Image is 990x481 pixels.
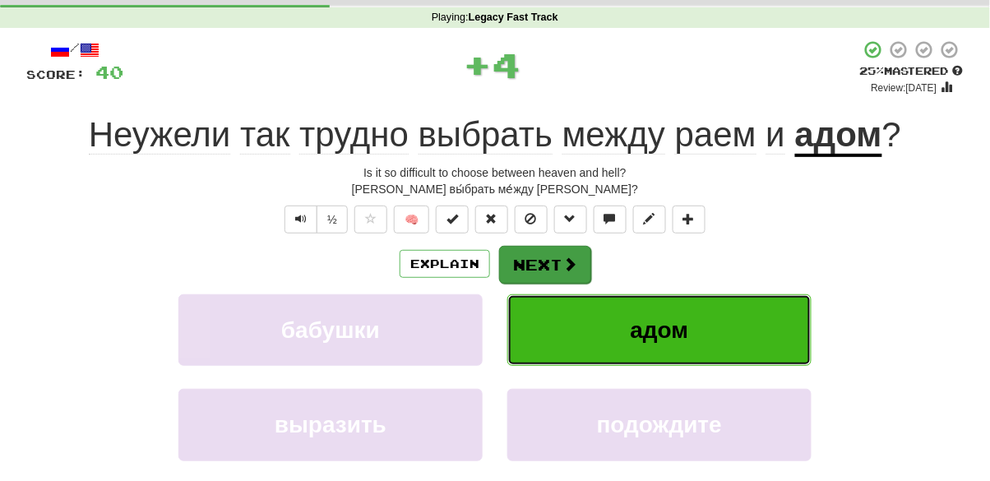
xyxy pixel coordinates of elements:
span: Score: [26,67,86,81]
span: бабушки [281,317,380,343]
strong: Legacy Fast Track [469,12,558,23]
span: трудно [299,115,409,155]
span: раем [675,115,756,155]
button: 🧠 [394,206,429,234]
button: Next [499,246,591,284]
span: адом [631,317,689,343]
span: 40 [95,62,123,82]
button: Grammar (alt+g) [554,206,587,234]
u: адом [795,115,882,157]
button: выразить [178,389,483,460]
button: Explain [400,250,490,278]
div: Is it so difficult to choose between heaven and hell? [26,164,964,181]
button: бабушки [178,294,483,366]
button: Favorite sentence (alt+f) [354,206,387,234]
span: 4 [492,44,520,85]
button: Add to collection (alt+a) [673,206,705,234]
button: адом [507,294,812,366]
div: [PERSON_NAME] вы́брать ме́жду [PERSON_NAME]? [26,181,964,197]
span: между [562,115,665,155]
div: / [26,39,123,60]
span: Неужели [89,115,231,155]
div: Text-to-speech controls [281,206,348,234]
button: Play sentence audio (ctl+space) [285,206,317,234]
button: ½ [317,206,348,234]
span: 25 % [860,64,885,77]
span: выбрать [419,115,553,155]
span: + [463,39,492,89]
button: Discuss sentence (alt+u) [594,206,627,234]
span: выразить [275,412,386,437]
button: подождите [507,389,812,460]
button: Ignore sentence (alt+i) [515,206,548,234]
span: подождите [597,412,722,437]
span: так [240,115,290,155]
button: Reset to 0% Mastered (alt+r) [475,206,508,234]
button: Set this sentence to 100% Mastered (alt+m) [436,206,469,234]
small: Review: [DATE] [872,82,937,94]
span: ? [882,115,901,154]
button: Edit sentence (alt+d) [633,206,666,234]
span: и [766,115,785,155]
div: Mastered [860,64,964,79]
